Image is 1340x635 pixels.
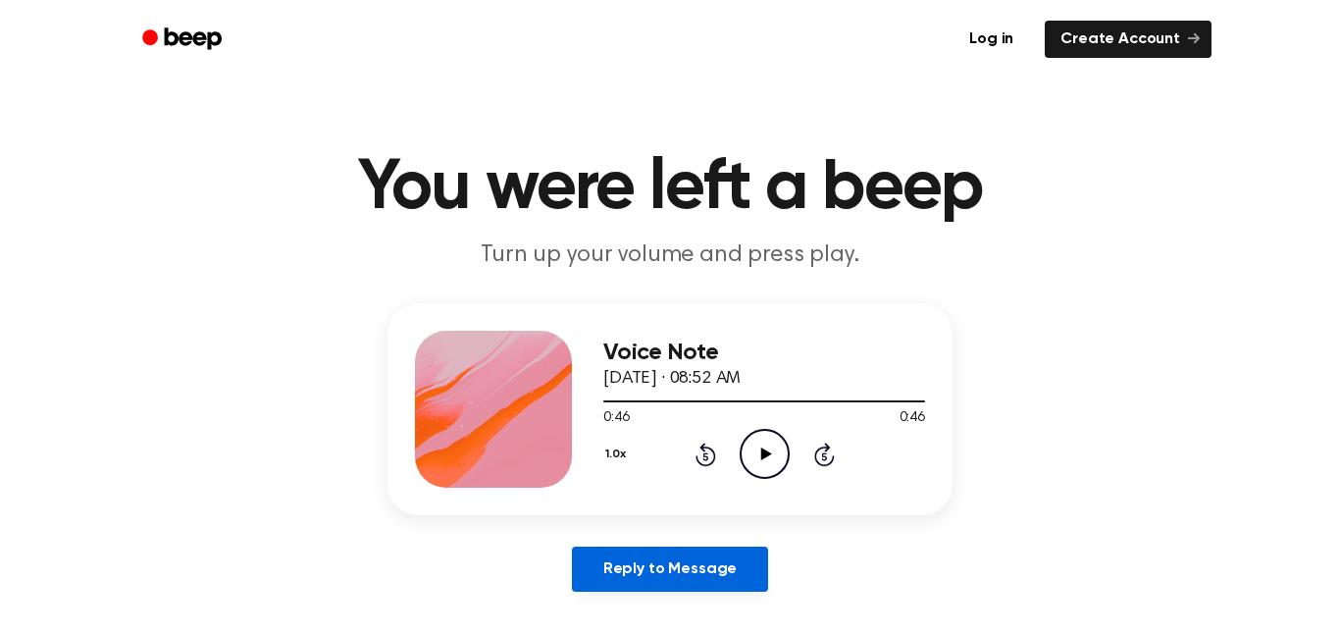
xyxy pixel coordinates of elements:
[572,547,768,592] a: Reply to Message
[129,21,239,59] a: Beep
[603,438,633,471] button: 1.0x
[950,17,1033,62] a: Log in
[1045,21,1211,58] a: Create Account
[603,408,629,429] span: 0:46
[293,239,1047,272] p: Turn up your volume and press play.
[603,340,925,366] h3: Voice Note
[603,370,741,388] span: [DATE] · 08:52 AM
[168,153,1172,224] h1: You were left a beep
[900,408,925,429] span: 0:46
